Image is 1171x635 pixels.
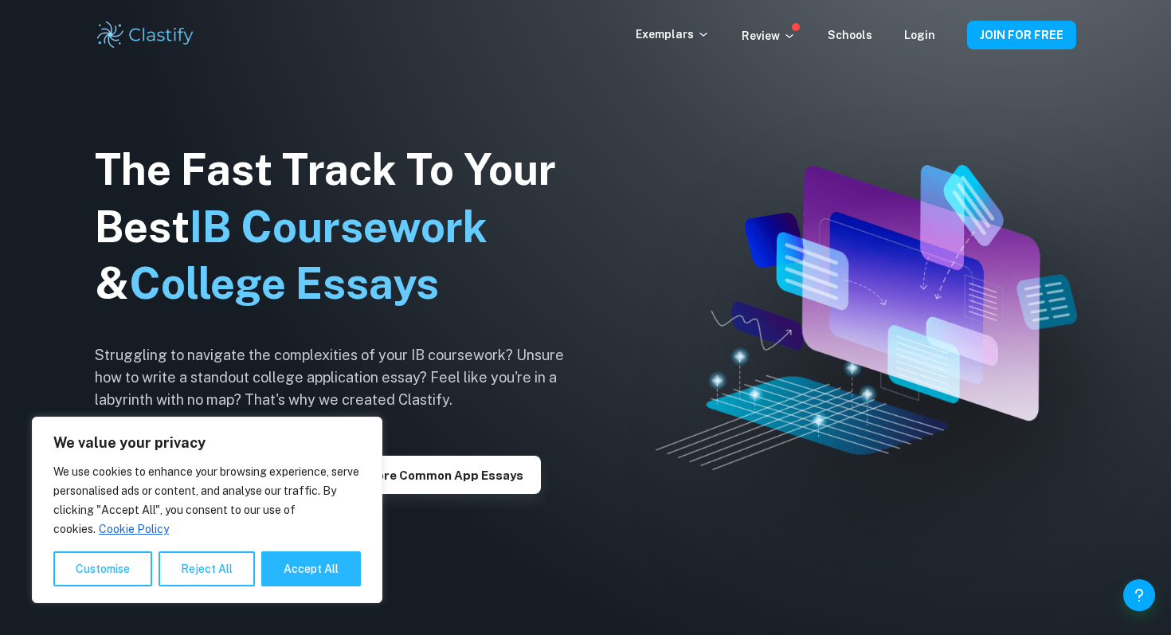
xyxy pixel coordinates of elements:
[53,551,152,586] button: Customise
[828,29,872,41] a: Schools
[95,141,589,313] h1: The Fast Track To Your Best &
[129,258,439,308] span: College Essays
[636,25,710,43] p: Exemplars
[656,165,1077,470] img: Clastify hero
[95,19,196,51] img: Clastify logo
[95,344,589,411] h6: Struggling to navigate the complexities of your IB coursework? Unsure how to write a standout col...
[1123,579,1155,611] button: Help and Feedback
[32,417,382,603] div: We value your privacy
[904,29,935,41] a: Login
[333,456,541,494] button: Explore Common App essays
[190,202,488,252] span: IB Coursework
[261,551,361,586] button: Accept All
[53,433,361,453] p: We value your privacy
[53,462,361,539] p: We use cookies to enhance your browsing experience, serve personalised ads or content, and analys...
[98,522,170,536] a: Cookie Policy
[967,21,1076,49] button: JOIN FOR FREE
[742,27,796,45] p: Review
[159,551,255,586] button: Reject All
[333,467,541,482] a: Explore Common App essays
